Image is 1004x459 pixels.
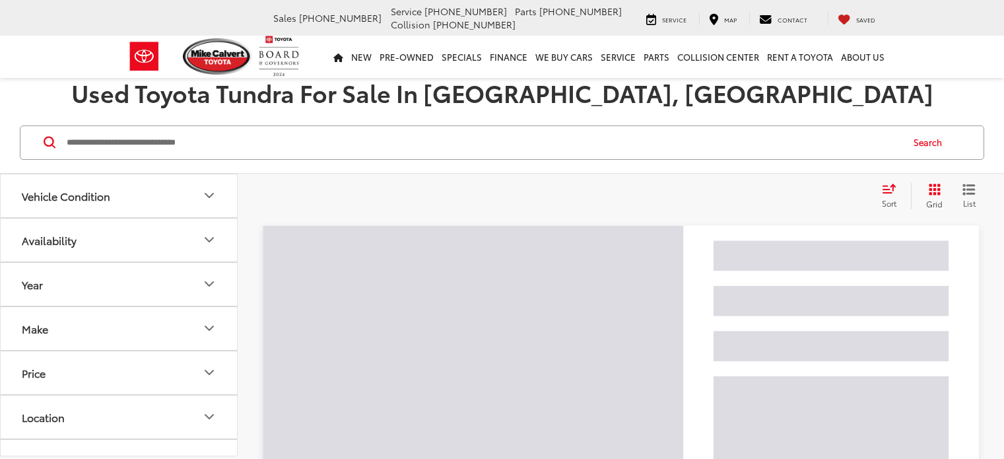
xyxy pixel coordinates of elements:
span: Service [662,15,686,24]
span: Service [391,5,422,18]
span: Saved [856,15,875,24]
img: Toyota [119,35,169,78]
button: List View [953,183,986,209]
button: Vehicle ConditionVehicle Condition [1,174,238,217]
a: Finance [486,36,531,78]
a: Map [699,12,747,25]
div: Location [201,409,217,425]
span: Map [724,15,737,24]
img: Mike Calvert Toyota [183,38,253,75]
button: Search [901,126,961,159]
span: Grid [926,198,943,209]
button: Grid View [911,183,953,209]
div: Price [201,365,217,380]
a: Pre-Owned [376,36,438,78]
a: Specials [438,36,486,78]
div: Make [22,322,48,335]
button: MakeMake [1,307,238,350]
div: Year [22,278,43,291]
button: LocationLocation [1,396,238,439]
a: Home [329,36,347,78]
span: Parts [515,5,537,18]
a: Rent a Toyota [763,36,837,78]
input: Search by Make, Model, or Keyword [65,127,901,159]
span: List [962,197,976,209]
a: My Saved Vehicles [828,12,885,25]
a: Collision Center [673,36,763,78]
span: [PHONE_NUMBER] [433,18,516,31]
div: Location [22,411,65,423]
a: Parts [640,36,673,78]
div: Availability [22,234,77,246]
span: Collision [391,18,430,31]
span: Contact [778,15,807,24]
span: [PHONE_NUMBER] [299,11,382,24]
a: Contact [749,12,817,25]
button: YearYear [1,263,238,306]
span: [PHONE_NUMBER] [424,5,507,18]
div: Vehicle Condition [201,188,217,203]
div: Price [22,367,46,379]
div: Vehicle Condition [22,190,110,202]
div: Make [201,320,217,336]
a: Service [597,36,640,78]
span: Sales [273,11,296,24]
span: [PHONE_NUMBER] [539,5,622,18]
div: Year [201,276,217,292]
button: PricePrice [1,351,238,394]
span: Sort [882,197,896,209]
a: WE BUY CARS [531,36,597,78]
div: Availability [201,232,217,248]
button: AvailabilityAvailability [1,219,238,262]
a: About Us [837,36,888,78]
button: Select sort value [875,183,911,209]
a: New [347,36,376,78]
a: Service [636,12,696,25]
